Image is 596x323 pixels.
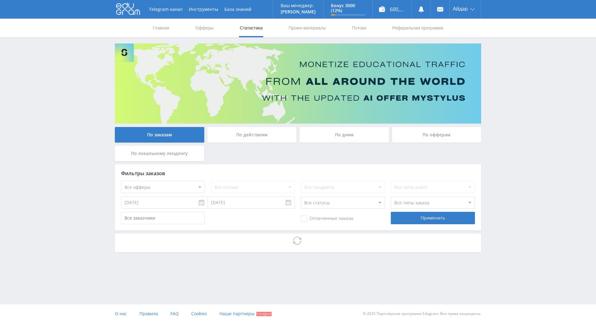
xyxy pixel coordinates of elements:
div: По дням [300,127,389,143]
a: FAQ [170,304,179,323]
div: По офферам [392,127,481,143]
a: Офферы [195,19,214,37]
a: Главная [152,19,170,37]
a: Реферальная программа [391,19,444,37]
span: Правила [139,311,158,316]
img: Banner [115,43,481,124]
a: Потоки [351,19,367,37]
span: Оплаченные заказы [301,216,354,222]
span: Cookies [191,311,207,316]
div: Фильтры заказов [121,171,475,176]
div: По заказам [115,127,204,143]
span: Айдар [453,6,468,11]
div: Применить [391,212,475,224]
div: По действиям [207,127,297,143]
a: О нас [115,304,127,323]
input: Все заказчики [121,212,205,224]
p: Ваш менеджер: [281,3,316,8]
a: Cookies [191,304,207,323]
div: По локальному лендингу [115,146,204,161]
p: Бонус 3000 (12%) [331,3,365,13]
a: Статистика [239,19,263,37]
a: Промо-материалы [288,19,327,37]
span: FAQ [170,311,179,316]
div: © 2025 Партнёрская программа Edugram. Все права защищены. [301,304,481,323]
a: Правила [139,304,158,323]
span: О нас [115,311,127,316]
a: Наши партнеры Скидки [219,304,272,323]
p: [PERSON_NAME] [281,9,316,14]
span: Скидки [256,312,272,316]
span: Наши партнеры [219,311,255,316]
